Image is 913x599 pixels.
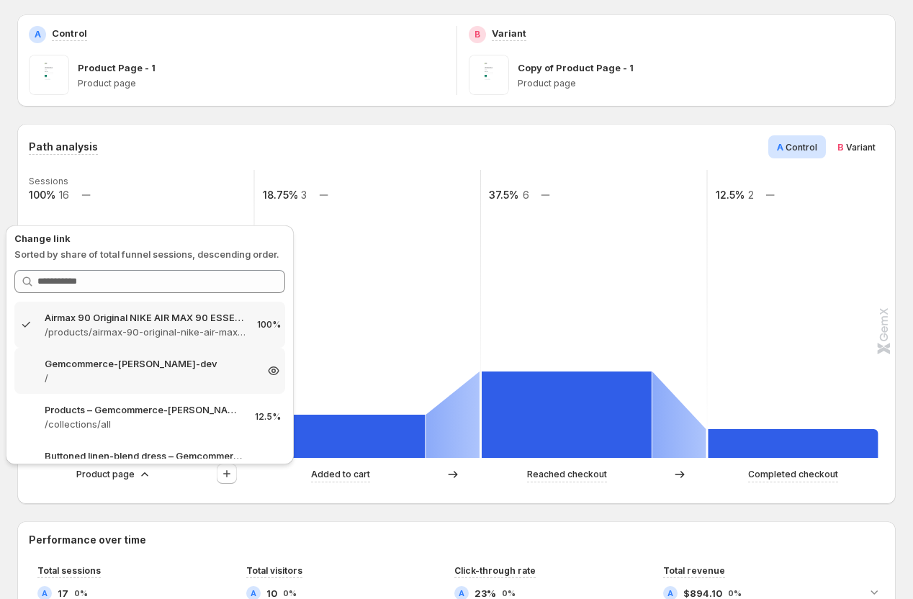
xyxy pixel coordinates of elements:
[45,310,246,325] p: Airmax 90 Original NIKE AIR MAX 90 ESSENTIAL men's Running Shoes Sport – Gemcommerce-[PERSON_NAME...
[728,589,742,598] span: 0%
[786,142,817,153] span: Control
[52,26,87,40] p: Control
[251,589,256,598] h2: A
[475,29,480,40] h2: B
[748,467,838,482] p: Completed checkout
[78,78,445,89] p: Product page
[518,60,634,75] p: Copy of Product Page - 1
[469,55,509,95] img: Copy of Product Page - 1
[78,60,156,75] p: Product Page - 1
[29,176,68,186] text: Sessions
[42,589,48,598] h2: A
[255,457,281,469] p: 12.5%
[45,402,243,417] p: Products – Gemcommerce-[PERSON_NAME]-dev
[454,565,536,576] span: Click-through rate
[37,565,101,576] span: Total sessions
[311,467,370,482] p: Added to cart
[59,189,69,201] text: 16
[14,247,285,261] p: Sorted by share of total funnel sessions, descending order.
[255,411,281,423] p: 12.5%
[257,319,281,330] p: 100%
[748,189,754,201] text: 2
[45,417,243,431] p: /collections/all
[29,189,55,201] text: 100%
[14,231,285,246] p: Change link
[29,533,884,547] h2: Performance over time
[29,55,69,95] img: Product Page - 1
[29,140,98,154] h3: Path analysis
[45,325,246,339] p: /products/airmax-90-original-nike-air-max-90-essential-mens-running-shoes-sport-outdoor-sneakers-...
[283,589,297,598] span: 0%
[523,189,529,201] text: 6
[246,565,302,576] span: Total visitors
[76,467,135,482] p: Product page
[667,589,673,598] h2: A
[45,449,243,463] p: Buttoned linen-blend dress – Gemcommerce-[PERSON_NAME]-dev
[502,589,516,598] span: 0%
[74,589,88,598] span: 0%
[459,589,464,598] h2: A
[45,371,255,385] p: /
[527,467,607,482] p: Reached checkout
[301,189,307,201] text: 3
[837,141,844,153] span: B
[45,356,255,371] p: Gemcommerce-[PERSON_NAME]-dev
[492,26,526,40] p: Variant
[846,142,876,153] span: Variant
[663,565,725,576] span: Total revenue
[518,78,885,89] p: Product page
[777,141,783,153] span: A
[716,189,745,201] text: 12.5%
[489,189,518,201] text: 37.5%
[263,189,298,201] text: 18.75%
[35,29,41,40] h2: A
